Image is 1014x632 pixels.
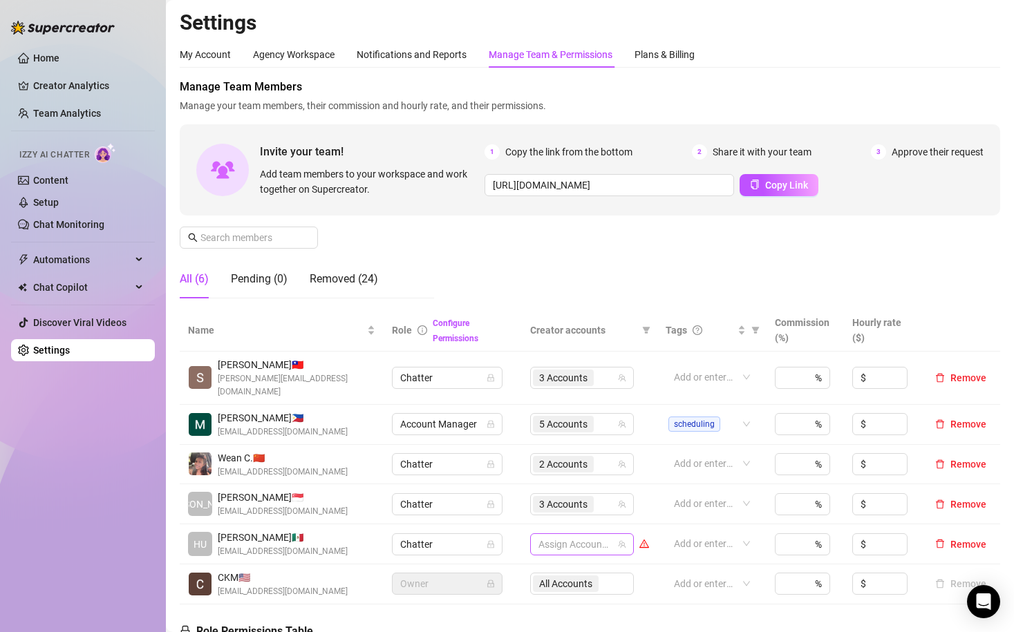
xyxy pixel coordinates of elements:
[668,416,720,432] span: scheduling
[180,47,231,62] div: My Account
[487,500,495,508] span: lock
[935,373,945,383] span: delete
[260,166,479,197] span: Add team members to your workspace and work together on Supercreator.
[487,460,495,468] span: lock
[33,197,59,208] a: Setup
[487,540,495,548] span: lock
[392,325,412,336] span: Role
[433,318,478,343] a: Configure Permissions
[180,10,1000,36] h2: Settings
[218,372,375,399] span: [PERSON_NAME][EMAIL_ADDRESS][DOMAIN_NAME]
[218,410,348,425] span: [PERSON_NAME] 🇵🇭
[751,326,760,334] span: filter
[188,233,198,242] span: search
[400,573,494,594] span: Owner
[189,366,212,389] img: Sheldon
[180,271,209,287] div: All (6)
[935,499,945,509] span: delete
[533,496,594,513] span: 3 Accounts
[218,545,348,558] span: [EMAIL_ADDRESS][DOMAIN_NAME]
[33,75,144,97] a: Creator Analytics
[489,47,612,62] div: Manage Team & Permissions
[967,585,1000,618] div: Open Intercom Messenger
[539,497,588,512] span: 3 Accounts
[950,372,986,383] span: Remove
[218,466,348,479] span: [EMAIL_ADDRESS][DOMAIN_NAME]
[231,271,288,287] div: Pending (0)
[189,573,212,595] img: CKM
[33,219,104,230] a: Chat Monitoring
[639,320,653,341] span: filter
[189,452,212,475] img: Wean Castillo
[533,456,594,472] span: 2 Accounts
[950,459,986,470] span: Remove
[218,505,348,518] span: [EMAIL_ADDRESS][DOMAIN_NAME]
[539,370,588,385] span: 3 Accounts
[844,309,921,352] th: Hourly rate ($)
[950,499,986,510] span: Remove
[950,539,986,550] span: Remove
[693,325,702,335] span: question-circle
[618,500,626,508] span: team
[740,174,818,196] button: Copy Link
[539,416,588,432] span: 5 Accounts
[218,450,348,466] span: Wean C. 🇨🇳
[635,47,695,62] div: Plans & Billing
[400,367,494,388] span: Chatter
[642,326,650,334] span: filter
[260,143,485,160] span: Invite your team!
[713,144,811,160] span: Share it with your team
[539,457,588,472] span: 2 Accounts
[930,575,992,592] button: Remove
[935,419,945,429] span: delete
[218,425,348,439] span: [EMAIL_ADDRESS][DOMAIN_NAME]
[950,419,986,430] span: Remove
[180,79,1000,95] span: Manage Team Members
[33,108,101,119] a: Team Analytics
[400,494,494,515] span: Chatter
[218,585,348,598] span: [EMAIL_ADDRESS][DOMAIN_NAME]
[892,144,984,160] span: Approve their request
[11,21,115,35] img: logo-BBDzfeDw.svg
[33,317,126,328] a: Discover Viral Videos
[666,323,687,338] span: Tags
[692,144,707,160] span: 2
[18,283,27,292] img: Chat Copilot
[33,345,70,356] a: Settings
[200,230,299,245] input: Search members
[930,456,992,472] button: Remove
[935,539,945,548] span: delete
[618,540,626,548] span: team
[618,460,626,468] span: team
[180,98,1000,113] span: Manage your team members, their commission and hourly rate, and their permissions.
[400,454,494,475] span: Chatter
[930,416,992,432] button: Remove
[218,570,348,585] span: CKM 🇺🇸
[189,413,212,436] img: Meludel Ann Co
[163,497,237,512] span: [PERSON_NAME]
[530,323,637,338] span: Creator accounts
[218,357,375,372] span: [PERSON_NAME] 🇹🇼
[871,144,886,160] span: 3
[533,370,594,386] span: 3 Accounts
[930,370,992,386] button: Remove
[400,414,494,434] span: Account Manager
[417,325,427,335] span: info-circle
[95,143,116,163] img: AI Chatter
[253,47,335,62] div: Agency Workspace
[639,539,649,548] span: warning
[218,490,348,505] span: [PERSON_NAME] 🇸🇬
[618,420,626,428] span: team
[218,530,348,545] span: [PERSON_NAME] 🇲🇽
[33,276,131,298] span: Chat Copilot
[19,149,89,162] span: Izzy AI Chatter
[750,180,760,189] span: copy
[310,271,378,287] div: Removed (24)
[180,309,384,352] th: Name
[930,496,992,513] button: Remove
[400,534,494,555] span: Chatter
[935,459,945,469] span: delete
[487,580,495,588] span: lock
[533,416,594,432] span: 5 Accounts
[930,536,992,553] button: Remove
